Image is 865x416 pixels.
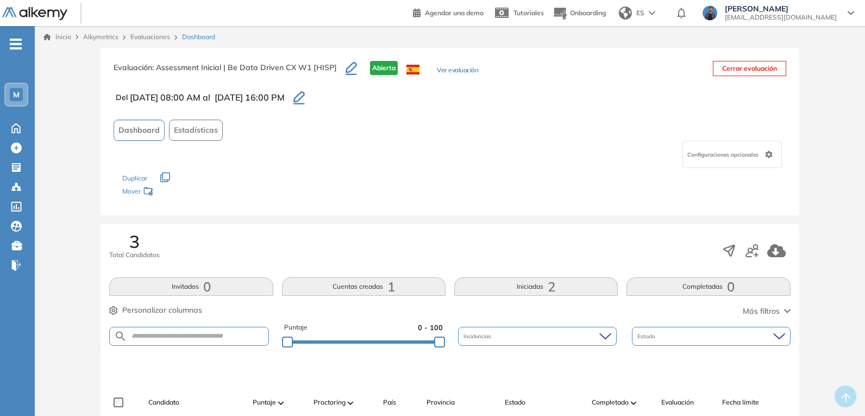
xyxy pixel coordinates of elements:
button: Estadísticas [169,120,223,141]
img: SEARCH_ALT [114,330,127,343]
span: 3 [129,233,140,250]
span: Incidencias [463,332,493,340]
a: Inicio [43,32,71,42]
button: Dashboard [114,120,165,141]
span: Proctoring [314,398,346,407]
i: - [10,43,22,45]
span: Configuraciones opcionales [687,151,761,159]
span: ES [636,8,644,18]
div: Estado [632,327,791,346]
span: Onboarding [570,9,606,17]
img: [missing "en.ARROW_ALT" translation] [278,401,284,405]
button: Más filtros [743,306,791,317]
span: Dashboard [118,125,160,136]
span: [DATE] 16:00 PM [215,91,285,104]
span: Fecha límite [722,398,759,407]
span: Alkymetrics [83,33,118,41]
img: [missing "en.ARROW_ALT" translation] [631,401,636,405]
img: Logo [2,7,67,21]
button: Onboarding [553,2,606,25]
span: Candidato [148,398,179,407]
span: M [13,90,20,99]
span: Del [116,92,128,103]
span: Puntaje [284,322,308,333]
span: : Assessment Inicial | Be Data Driven CX W1 [HISP] [152,63,337,72]
span: Tutoriales [513,9,544,17]
span: Puntaje [253,398,276,407]
span: Duplicar [122,174,147,182]
a: Agendar una demo [413,5,484,18]
span: al [203,91,210,104]
span: Estadísticas [174,125,218,136]
span: Estado [505,398,525,407]
h3: Evaluación [114,61,346,84]
span: Personalizar columnas [122,305,202,316]
a: Evaluaciones [130,33,170,41]
button: Personalizar columnas [109,305,202,316]
span: Abierta [370,61,398,75]
span: 0 - 100 [418,322,443,333]
button: Iniciadas2 [454,277,618,296]
span: País [383,398,396,407]
img: arrow [649,11,655,15]
img: [missing "en.ARROW_ALT" translation] [348,401,353,405]
div: Configuraciones opcionales [682,141,782,168]
span: [EMAIL_ADDRESS][DOMAIN_NAME] [725,13,837,22]
span: Agendar una demo [425,9,484,17]
span: Más filtros [743,306,780,317]
span: Dashboard [182,32,215,42]
button: Cuentas creadas1 [282,277,446,296]
span: Total Candidatos [109,250,160,260]
span: [DATE] 08:00 AM [130,91,200,104]
button: Ver evaluación [437,65,478,77]
img: world [619,7,632,20]
span: Estado [637,332,657,340]
div: Mover [122,182,231,202]
img: ESP [406,65,419,74]
button: Completadas0 [626,277,790,296]
button: Invitados0 [109,277,273,296]
span: Evaluación [661,398,694,407]
button: Cerrar evaluación [713,61,786,76]
span: [PERSON_NAME] [725,4,837,13]
span: Provincia [427,398,455,407]
div: Incidencias [458,327,617,346]
span: Completado [592,398,629,407]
